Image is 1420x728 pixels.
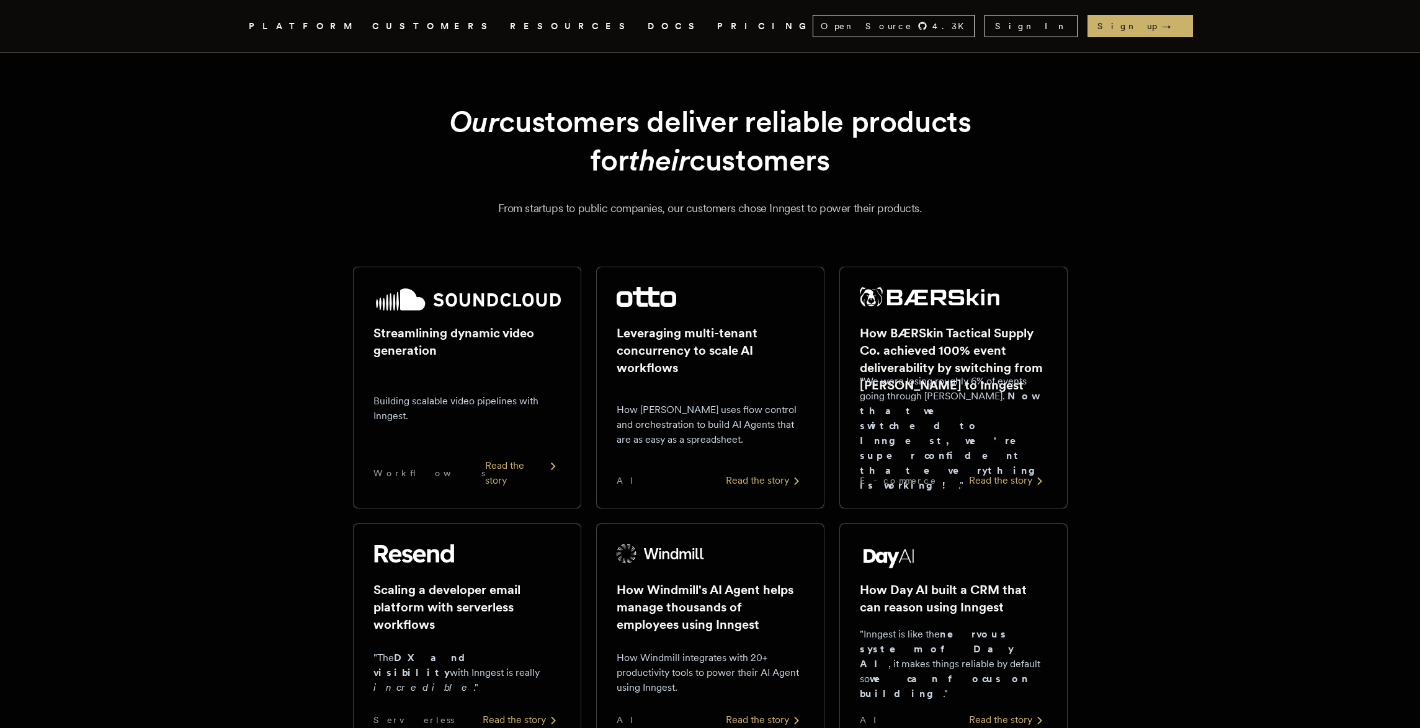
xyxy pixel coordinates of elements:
[860,581,1047,616] h2: How Day AI built a CRM that can reason using Inngest
[969,712,1047,727] div: Read the story
[373,681,473,693] em: incredible
[860,673,1029,699] strong: we can focus on building
[373,324,561,359] h2: Streamlining dynamic video generation
[985,15,1078,37] a: Sign In
[449,104,499,140] em: Our
[373,287,561,312] img: SoundCloud
[821,20,913,32] span: Open Source
[617,650,804,695] p: How Windmill integrates with 20+ productivity tools to power their AI Agent using Inngest.
[860,390,1045,491] strong: Now that we switched to Inngest, we're super confident that everything is working!
[373,581,561,633] h2: Scaling a developer email platform with serverless workflows
[932,20,971,32] span: 4.3 K
[860,544,918,569] img: Day AI
[596,267,824,508] a: Otto logoLeveraging multi-tenant concurrency to scale AI workflowsHow [PERSON_NAME] uses flow con...
[617,544,705,564] img: Windmill
[1162,20,1183,32] span: →
[617,402,804,447] p: How [PERSON_NAME] uses flow control and orchestration to build AI Agents that are as easy as a sp...
[249,19,357,34] button: PLATFORM
[726,473,804,488] div: Read the story
[617,581,804,633] h2: How Windmill's AI Agent helps manage thousands of employees using Inngest
[617,474,644,487] span: AI
[617,714,644,726] span: AI
[617,287,676,307] img: Otto
[483,712,561,727] div: Read the story
[353,267,581,508] a: SoundCloud logoStreamlining dynamic video generationBuilding scalable video pipelines with Innges...
[485,458,561,488] div: Read the story
[860,374,1047,493] p: "We were losing roughly 6% of events going through [PERSON_NAME]. ."
[726,712,804,727] div: Read the story
[860,324,1047,394] h2: How BÆRSkin Tactical Supply Co. achieved 100% event deliverability by switching from [PERSON_NAME...
[860,714,887,726] span: AI
[969,473,1047,488] div: Read the story
[372,19,495,34] a: CUSTOMERS
[860,627,1047,701] p: "Inngest is like the , it makes things reliable by default so ."
[373,467,485,479] span: Workflows
[373,544,454,564] img: Resend
[648,19,702,34] a: DOCS
[628,142,689,178] em: their
[860,474,937,487] span: E-commerce
[717,19,813,34] a: PRICING
[383,102,1038,180] h1: customers deliver reliable products for customers
[1087,15,1193,37] a: Sign up
[373,394,561,424] p: Building scalable video pipelines with Inngest.
[373,714,454,726] span: Serverless
[617,324,804,376] h2: Leveraging multi-tenant concurrency to scale AI workflows
[860,628,1014,670] strong: nervous system of Day AI
[510,19,633,34] button: RESOURCES
[264,200,1157,217] p: From startups to public companies, our customers chose Inngest to power their products.
[373,652,476,678] strong: DX and visibility
[860,287,1000,307] img: BÆRSkin Tactical Supply Co.
[839,267,1068,508] a: BÆRSkin Tactical Supply Co. logoHow BÆRSkin Tactical Supply Co. achieved 100% event deliverabilit...
[373,650,561,695] p: "The with Inngest is really ."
